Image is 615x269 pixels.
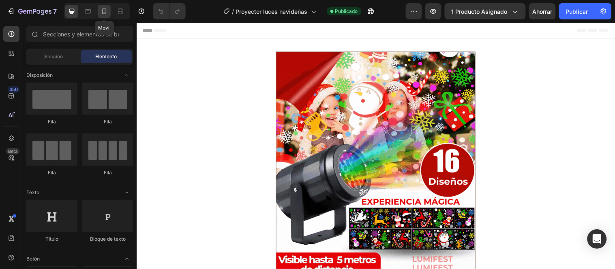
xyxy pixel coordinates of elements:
font: Publicado [335,8,358,14]
button: Publicar [559,3,595,19]
font: Beta [8,148,17,154]
div: Deshacer/Rehacer [153,3,186,19]
font: Fila [48,119,56,125]
button: 1 producto asignado [445,3,526,19]
button: Ahorrar [529,3,556,19]
font: Fila [104,119,112,125]
font: Bloque de texto [90,236,126,242]
font: Botón [26,256,40,262]
font: Título [45,236,58,242]
font: 7 [53,7,57,15]
div: Abrir Intercom Messenger [587,229,607,249]
font: Sección [44,53,63,59]
font: / [232,8,234,15]
span: Abrir palanca [120,186,133,199]
font: Publicar [566,8,588,15]
font: Fila [48,169,56,176]
font: Elemento [96,53,117,59]
span: Abrir palanca [120,252,133,265]
font: Fila [104,169,112,176]
font: Texto [26,189,39,195]
font: Proyector luces navideñas [236,8,308,15]
input: Secciones y elementos de búsqueda [26,26,133,42]
font: Ahorrar [533,8,553,15]
font: Disposición [26,72,53,78]
span: Abrir palanca [120,69,133,82]
font: 450 [9,87,18,92]
button: 7 [3,3,60,19]
font: 1 producto asignado [452,8,508,15]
